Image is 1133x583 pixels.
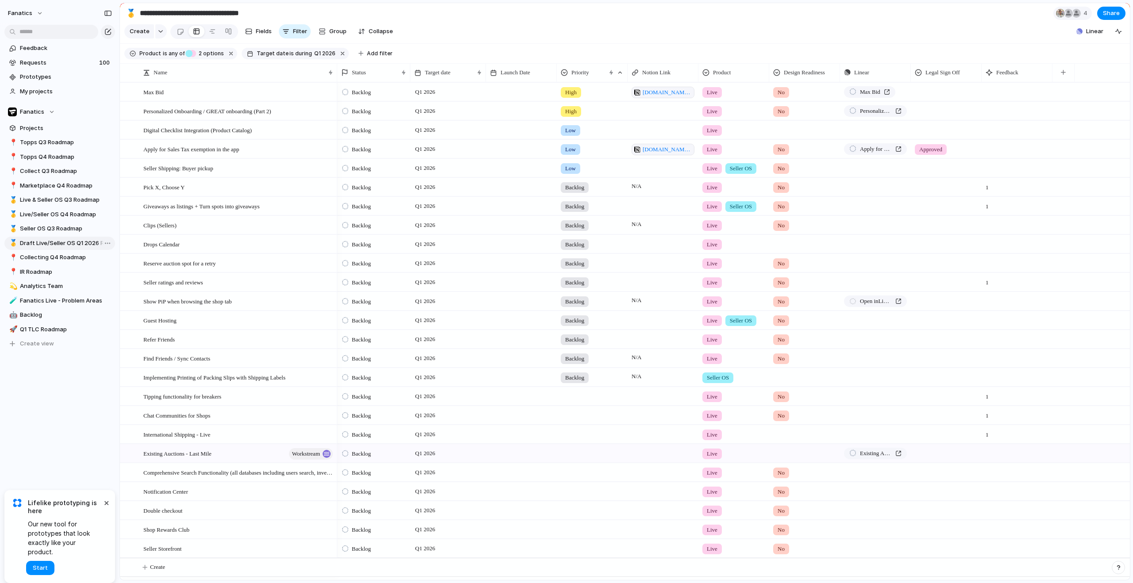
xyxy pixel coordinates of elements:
a: 🤖Backlog [4,308,115,322]
span: Create view [20,339,54,348]
span: Backlog [352,107,371,116]
span: Digital Checklist Integration (Product Catalog) [143,125,252,135]
div: 🥇Live & Seller OS Q3 Roadmap [4,193,115,207]
span: Backlog [565,373,584,382]
span: N/A [628,216,698,229]
span: Q1 2026 [413,239,437,249]
span: Q1 2026 [413,87,437,97]
span: Backlog [352,468,371,477]
span: Q1 2026 [413,220,437,230]
span: Share [1103,9,1120,18]
span: No [778,259,785,268]
button: Collapse [355,24,397,38]
span: Backlog [352,164,371,173]
span: Live [707,297,717,306]
span: Live [707,107,717,116]
span: Live [707,411,717,420]
a: 📍Topps Q4 Roadmap [4,150,115,164]
span: Backlog [352,373,371,382]
span: Q1 2026 [413,296,437,307]
span: Q1 2026 [413,467,437,478]
span: Seller Shipping: Buyer pickup [143,163,213,173]
span: Backlog [352,335,371,344]
span: Add filter [367,50,393,58]
button: 🥇 [124,6,138,20]
button: 💫 [8,282,17,291]
span: Status [352,68,366,77]
span: Q1 2026 [413,163,437,173]
span: Show PiP when browsing the shop tab [143,296,232,306]
a: 🧪Fanatics Live - Problem Areas [4,294,115,307]
span: options [196,50,224,58]
a: 📍Collecting Q4 Roadmap [4,251,115,264]
span: N/A [628,178,698,191]
span: Backlog [352,297,371,306]
span: Live & Seller OS Q3 Roadmap [20,196,112,204]
span: International Shipping - Live [143,429,210,439]
span: Tipping functionality for breakers [143,391,221,401]
span: Backlog [352,183,371,192]
span: Personalized Onboarding / GREAT onboarding (Part 2) [860,107,892,115]
button: 🥇 [8,239,17,248]
span: No [778,468,785,477]
span: during [294,50,312,58]
span: Live [707,487,717,496]
span: Refer Friends [143,334,175,344]
div: 🥇 [126,7,136,19]
span: [DOMAIN_NAME][URL] [643,145,692,154]
span: Comprehensive Search Functionality (all databases including users search, inventory etc); saved s... [143,467,334,477]
button: isduring [289,49,313,58]
span: Backlog [352,240,371,249]
a: 🥇Seller OS Q3 Roadmap [4,222,115,235]
span: Projects [20,124,112,133]
span: No [778,278,785,287]
span: Implementing Printing of Packing Slips with Shipping Labels [143,372,285,382]
a: 🚀Q1 TLC Roadmap [4,323,115,336]
span: No [778,487,785,496]
span: Name [154,68,167,77]
span: Start [33,564,48,572]
span: Backlog [565,278,584,287]
div: 📍Marketplace Q4 Roadmap [4,179,115,192]
span: Live [707,316,717,325]
div: 🚀 [9,324,15,334]
span: Backlog [565,183,584,192]
span: Giveaways as listings + Turn spots into giveaways [143,201,260,211]
span: Backlog [352,278,371,287]
span: Priority [571,68,589,77]
span: Feedback [20,44,112,53]
div: 🥇Live/Seller OS Q4 Roadmap [4,208,115,221]
button: Linear [1073,25,1107,38]
span: Apply for Sales Tax exemption in the app [143,144,239,154]
span: Notification Center [143,486,188,496]
span: Backlog [352,88,371,97]
button: Group [314,24,351,38]
button: isany of [161,49,186,58]
a: [DOMAIN_NAME][URL] [632,87,694,98]
span: Live [707,145,717,154]
button: workstream [289,448,333,460]
span: Product [139,50,161,58]
button: 📍 [8,138,17,147]
span: 1 [982,273,992,287]
span: Live [707,525,717,534]
button: 🧪 [8,296,17,305]
a: 📍Collect Q3 Roadmap [4,165,115,178]
span: 1 [982,407,992,420]
button: Create [124,24,154,38]
span: Backlog [352,126,371,135]
span: Backlog [352,221,371,230]
div: 📍 [9,152,15,162]
span: No [778,506,785,515]
span: Notion Link [642,68,671,77]
span: Live [707,506,717,515]
span: Seller OS [730,164,752,173]
span: Live [707,392,717,401]
span: My projects [20,87,112,96]
span: Existing Auctions - Last Mile [143,448,212,458]
span: Topps Q4 Roadmap [20,153,112,161]
span: Target date [257,50,289,58]
span: 1 [982,426,992,439]
button: 📍 [8,181,17,190]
